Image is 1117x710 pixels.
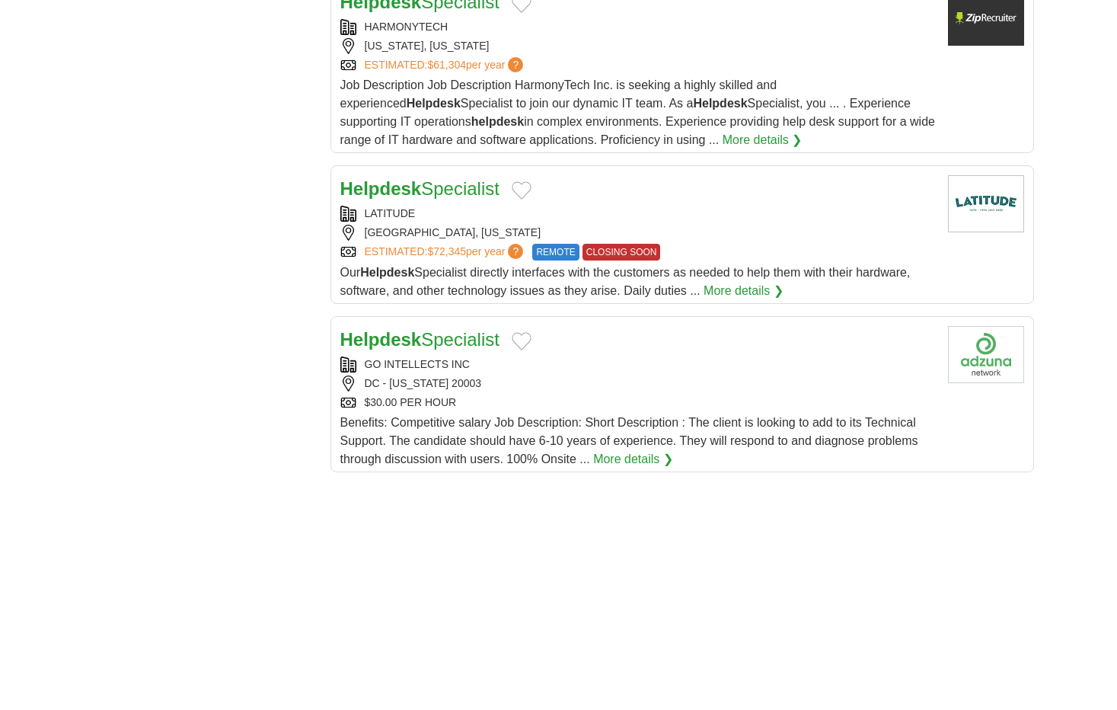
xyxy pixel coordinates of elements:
a: ESTIMATED:$72,345per year? [365,244,527,261]
strong: Helpdesk [360,266,414,279]
strong: Helpdesk [340,178,422,199]
a: More details ❯ [593,450,673,469]
button: Add to favorite jobs [512,332,531,350]
strong: helpdesk [471,115,524,128]
span: Our Specialist directly interfaces with the customers as needed to help them with their hardware,... [340,266,911,297]
div: HARMONYTECH [340,19,936,35]
span: Job Description Job Description HarmonyTech Inc. is seeking a highly skilled and experienced Spec... [340,78,935,146]
span: $61,304 [427,59,466,71]
span: Benefits: Competitive salary Job Description: Short Description : The client is looking to add to... [340,416,918,465]
div: GO INTELLECTS INC [340,357,936,373]
img: Latitude logo [948,175,1024,232]
a: More details ❯ [723,131,803,149]
div: [US_STATE], [US_STATE] [340,38,936,54]
div: DC - [US_STATE] 20003 [340,376,936,392]
span: ? [508,244,523,259]
a: More details ❯ [704,282,783,300]
strong: Helpdesk [407,97,461,110]
button: Add to favorite jobs [512,181,531,200]
strong: Helpdesk [340,329,422,350]
a: LATITUDE [365,207,416,219]
a: HelpdeskSpecialist [340,178,499,199]
span: CLOSING SOON [582,244,661,261]
img: Company logo [948,326,1024,383]
span: ? [508,57,523,72]
a: ESTIMATED:$61,304per year? [365,57,527,73]
a: HelpdeskSpecialist [340,329,499,350]
div: $30.00 PER HOUR [340,395,936,411]
div: [GEOGRAPHIC_DATA], [US_STATE] [340,225,936,241]
strong: Helpdesk [693,97,747,110]
span: REMOTE [532,244,579,261]
span: $72,345 [427,245,466,257]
